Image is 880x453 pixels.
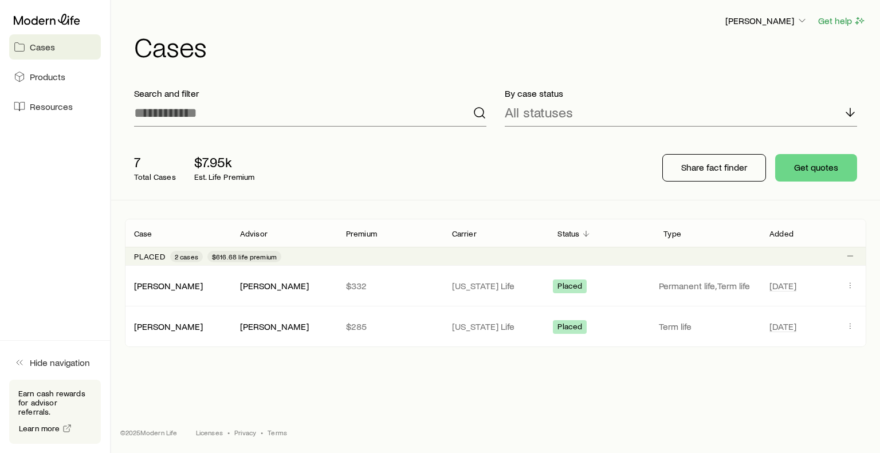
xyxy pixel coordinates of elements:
[452,321,540,332] p: [US_STATE] Life
[194,154,255,170] p: $7.95k
[134,280,203,291] a: [PERSON_NAME]
[134,321,203,333] div: [PERSON_NAME]
[234,428,256,437] a: Privacy
[134,154,176,170] p: 7
[120,428,178,437] p: © 2025 Modern Life
[725,14,808,28] button: [PERSON_NAME]
[175,252,198,261] span: 2 cases
[212,252,277,261] span: $616.68 life premium
[19,424,60,432] span: Learn more
[9,94,101,119] a: Resources
[9,350,101,375] button: Hide navigation
[134,321,203,332] a: [PERSON_NAME]
[775,154,857,182] button: Get quotes
[557,229,579,238] p: Status
[18,389,92,416] p: Earn cash rewards for advisor referrals.
[818,14,866,27] button: Get help
[134,252,166,261] p: Placed
[346,280,434,292] p: $332
[240,229,268,238] p: Advisor
[452,280,540,292] p: [US_STATE] Life
[505,104,573,120] p: All statuses
[30,101,73,112] span: Resources
[134,172,176,182] p: Total Cases
[769,280,796,292] span: [DATE]
[505,88,857,99] p: By case status
[30,71,65,82] span: Products
[30,41,55,53] span: Cases
[30,357,90,368] span: Hide navigation
[240,321,309,333] div: [PERSON_NAME]
[134,229,152,238] p: Case
[659,321,756,332] p: Term life
[557,281,582,293] span: Placed
[769,229,793,238] p: Added
[134,280,203,292] div: [PERSON_NAME]
[9,34,101,60] a: Cases
[769,321,796,332] span: [DATE]
[227,428,230,437] span: •
[240,280,309,292] div: [PERSON_NAME]
[268,428,287,437] a: Terms
[194,172,255,182] p: Est. Life Premium
[9,64,101,89] a: Products
[125,219,866,347] div: Client cases
[261,428,263,437] span: •
[725,15,808,26] p: [PERSON_NAME]
[557,322,582,334] span: Placed
[663,229,681,238] p: Type
[9,380,101,444] div: Earn cash rewards for advisor referrals.Learn more
[662,154,766,182] button: Share fact finder
[681,161,747,173] p: Share fact finder
[346,229,377,238] p: Premium
[452,229,477,238] p: Carrier
[659,280,756,292] p: Permanent life, Term life
[196,428,223,437] a: Licenses
[134,88,486,99] p: Search and filter
[134,33,866,60] h1: Cases
[346,321,434,332] p: $285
